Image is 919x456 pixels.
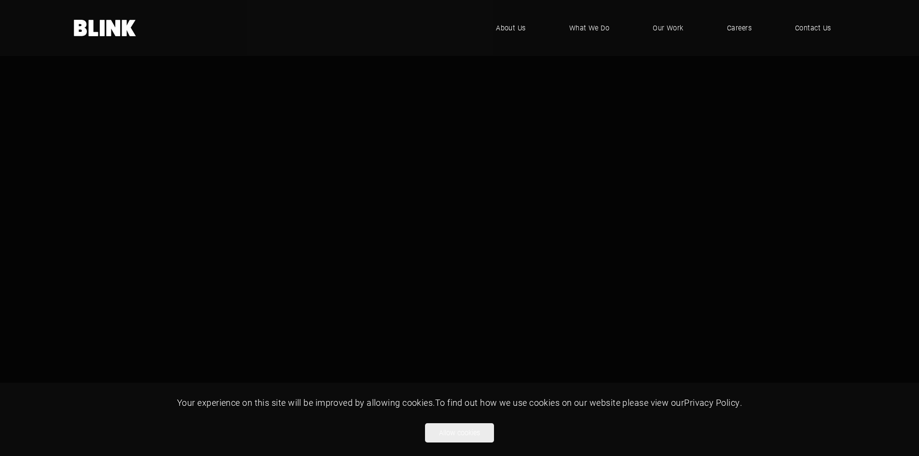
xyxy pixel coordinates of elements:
button: Allow cookies [425,423,494,442]
a: What We Do [555,14,624,42]
span: What We Do [569,23,610,33]
a: Our Work [638,14,698,42]
span: Your experience on this site will be improved by allowing cookies. To find out how we use cookies... [177,397,742,408]
a: Careers [713,14,766,42]
a: Contact Us [781,14,846,42]
a: About Us [481,14,540,42]
span: Our Work [653,23,684,33]
span: Careers [727,23,752,33]
span: About Us [496,23,526,33]
span: Contact Us [795,23,831,33]
a: Privacy Policy [684,397,740,408]
a: Home [74,20,137,36]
